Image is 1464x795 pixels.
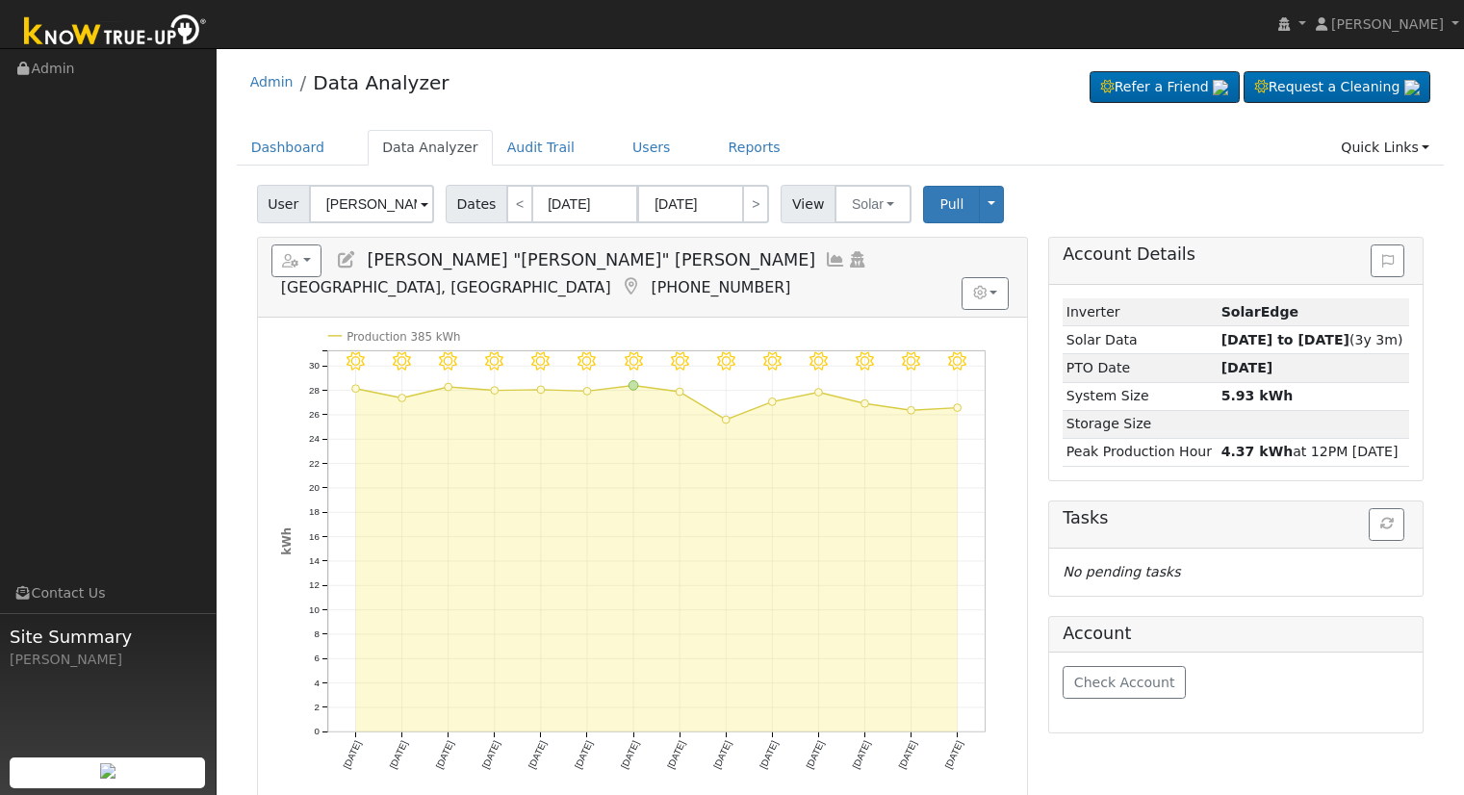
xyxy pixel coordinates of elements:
text: [DATE] [943,739,965,770]
text: [DATE] [711,739,733,770]
text: 6 [314,653,319,663]
text: 14 [309,555,320,566]
input: Select a User [309,185,434,223]
a: Multi-Series Graph [825,250,846,269]
circle: onclick="" [768,397,776,405]
circle: onclick="" [491,387,499,395]
circle: onclick="" [445,383,452,391]
div: [PERSON_NAME] [10,650,206,670]
text: 26 [309,409,320,420]
text: 4 [314,678,320,688]
i: 9/02 - Clear [393,351,411,370]
span: [PHONE_NUMBER] [652,278,791,296]
text: 16 [309,531,320,542]
span: [GEOGRAPHIC_DATA], [GEOGRAPHIC_DATA] [281,278,611,296]
text: [DATE] [387,739,409,770]
text: [DATE] [758,739,780,770]
circle: onclick="" [676,388,683,396]
i: 9/04 - Clear [485,351,503,370]
span: [DATE] [1221,360,1273,375]
i: 9/11 - Clear [809,351,828,370]
span: View [781,185,835,223]
button: Check Account [1063,666,1186,699]
td: at 12PM [DATE] [1218,438,1409,466]
text: 2 [314,702,319,712]
text: 22 [309,458,320,469]
a: Edit User (7739) [336,250,357,269]
circle: onclick="" [629,380,638,390]
img: Know True-Up [14,11,217,54]
strong: ID: 3086571, authorized: 08/25/22 [1221,304,1298,320]
i: No pending tasks [1063,564,1180,579]
text: [DATE] [433,739,455,770]
span: User [257,185,310,223]
text: 10 [309,604,320,615]
text: 28 [309,385,320,396]
circle: onclick="" [537,386,545,394]
img: retrieve [100,763,116,779]
td: Peak Production Hour [1063,438,1218,466]
a: > [742,185,769,223]
span: (3y 3m) [1221,332,1403,347]
td: Inverter [1063,298,1218,326]
text: [DATE] [479,739,501,770]
circle: onclick="" [583,387,591,395]
text: [DATE] [619,739,641,770]
text: 12 [309,579,320,590]
a: < [506,185,533,223]
td: System Size [1063,382,1218,410]
button: Issue History [1371,244,1404,277]
span: Site Summary [10,624,206,650]
circle: onclick="" [954,404,962,412]
text: 18 [309,506,320,517]
span: Dates [446,185,507,223]
a: Refer a Friend [1090,71,1240,104]
circle: onclick="" [722,416,730,423]
text: 30 [309,360,320,371]
span: Check Account [1074,675,1175,690]
h5: Account [1063,624,1131,643]
button: Refresh [1369,508,1404,541]
i: 9/14 - Clear [948,351,966,370]
a: Request a Cleaning [1244,71,1430,104]
a: Dashboard [237,130,340,166]
text: [DATE] [573,739,595,770]
a: Admin [250,74,294,90]
img: retrieve [1404,80,1420,95]
circle: onclick="" [814,388,822,396]
text: 24 [309,433,320,444]
text: 20 [309,482,320,493]
td: Storage Size [1063,410,1218,438]
a: Quick Links [1326,130,1444,166]
text: kWh [279,527,293,555]
a: Reports [714,130,795,166]
i: 9/13 - Clear [902,351,920,370]
i: 9/03 - Clear [439,351,457,370]
i: 9/12 - Clear [856,351,874,370]
a: Data Analyzer [368,130,493,166]
i: 9/05 - Clear [531,351,550,370]
i: 9/07 - Clear [624,351,642,370]
span: [PERSON_NAME] [1331,16,1444,32]
a: Users [618,130,685,166]
circle: onclick="" [861,399,869,407]
text: [DATE] [665,739,687,770]
text: [DATE] [850,739,872,770]
i: 9/08 - Clear [670,351,688,370]
text: Production 385 kWh [347,330,460,344]
td: PTO Date [1063,354,1218,382]
td: Solar Data [1063,326,1218,354]
a: Map [621,277,642,296]
text: [DATE] [527,739,549,770]
text: 0 [314,726,320,736]
i: 9/10 - MostlyClear [763,351,782,370]
strong: 5.93 kWh [1221,388,1294,403]
span: Pull [939,196,963,212]
a: Audit Trail [493,130,589,166]
i: 9/01 - Clear [347,351,365,370]
circle: onclick="" [351,385,359,393]
strong: 4.37 kWh [1221,444,1294,459]
a: Data Analyzer [313,71,449,94]
text: [DATE] [804,739,826,770]
text: [DATE] [341,739,363,770]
